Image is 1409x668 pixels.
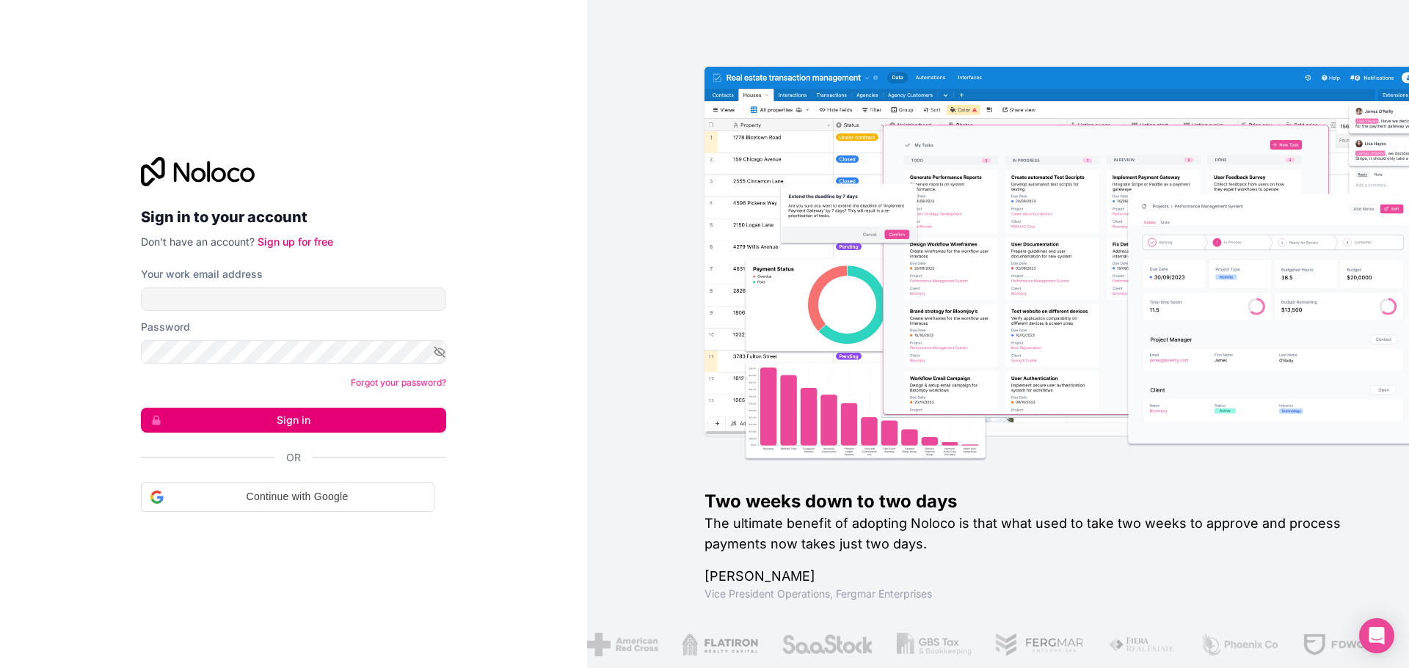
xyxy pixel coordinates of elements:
img: /assets/fdworks-Bi04fVtw.png [1303,633,1388,656]
label: Your work email address [141,267,263,282]
img: /assets/phoenix-BREaitsQ.png [1200,633,1279,656]
img: /assets/gbstax-C-GtDUiK.png [897,633,972,656]
button: Sign in [141,408,446,433]
a: Sign up for free [258,235,333,248]
span: Or [286,450,301,465]
img: /assets/american-red-cross-BAupjrZR.png [587,633,658,656]
h2: Sign in to your account [141,204,446,230]
img: /assets/flatiron-C8eUkumj.png [682,633,758,656]
label: Password [141,320,190,334]
input: Email address [141,287,446,311]
span: Continue with Google [170,489,425,504]
img: /assets/fergmar-CudnrXN5.png [995,633,1085,656]
input: Password [141,340,446,364]
h1: Two weeks down to two days [704,490,1362,513]
span: Don't have an account? [141,235,255,248]
div: Open Intercom Messenger [1359,618,1394,653]
h1: Vice President Operations , Fergmar Enterprises [704,587,1362,601]
img: /assets/saastock-C6Zbiodz.png [782,633,874,656]
h1: [PERSON_NAME] [704,566,1362,587]
img: /assets/fiera-fwj2N5v4.png [1108,633,1177,656]
h2: The ultimate benefit of adopting Noloco is that what used to take two weeks to approve and proces... [704,513,1362,554]
div: Continue with Google [141,482,434,512]
a: Forgot your password? [351,377,446,388]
